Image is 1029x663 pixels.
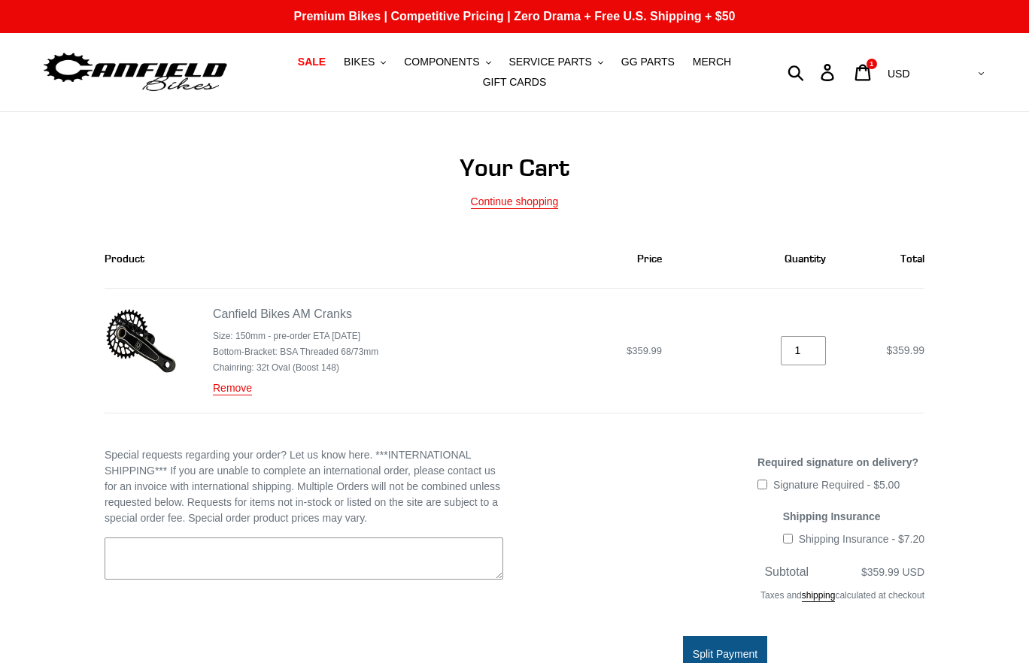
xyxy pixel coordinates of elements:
a: Remove Canfield Bikes AM Cranks - 150mm - pre-order ETA 9/30/25 / BSA Threaded 68/73mm / 32t Oval... [213,382,252,395]
span: $359.99 [886,344,924,356]
input: Signature Required - $5.00 [757,480,767,489]
a: GIFT CARDS [475,72,554,92]
span: MERCH [693,56,731,68]
span: COMPONENTS [404,56,479,68]
button: COMPONENTS [396,52,498,72]
span: Split Payment [693,648,757,660]
span: SALE [298,56,326,68]
span: 1 [870,60,873,68]
th: Total [842,231,924,289]
button: BIKES [336,52,393,72]
span: GIFT CARDS [483,76,547,89]
th: Quantity [678,231,842,289]
img: Canfield Bikes [41,49,229,96]
label: Special requests regarding your order? Let us know here. ***INTERNATIONAL SHIPPING*** If you are ... [105,447,503,526]
th: Product [105,231,474,289]
span: Signature Required - $5.00 [773,479,900,491]
span: GG PARTS [621,56,675,68]
a: shipping [802,590,836,602]
span: Shipping Insurance [783,510,881,522]
h1: Your Cart [105,153,924,182]
ul: Product details [213,326,378,375]
a: 1 [846,56,882,89]
span: BIKES [344,56,375,68]
a: Canfield Bikes AM Cranks [213,307,352,320]
input: Shipping Insurance - $7.20 [783,534,793,543]
a: SALE [290,52,333,72]
span: SERVICE PARTS [508,56,591,68]
span: Subtotal [764,565,809,578]
span: $359.99 [627,345,662,356]
a: MERCH [685,52,739,72]
span: Required signature on delivery? [757,456,918,468]
span: $359.99 USD [861,566,924,578]
div: Taxes and calculated at checkout [526,581,924,617]
a: GG PARTS [614,52,682,72]
li: Size: 150mm - pre-order ETA [DATE] [213,329,378,343]
li: Chainring: 32t Oval (Boost 148) [213,361,378,374]
button: SERVICE PARTS [501,52,610,72]
li: Bottom-Bracket: BSA Threaded 68/73mm [213,345,378,359]
a: Continue shopping [471,195,559,209]
th: Price [474,231,679,289]
span: Shipping Insurance - $7.20 [799,533,924,545]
